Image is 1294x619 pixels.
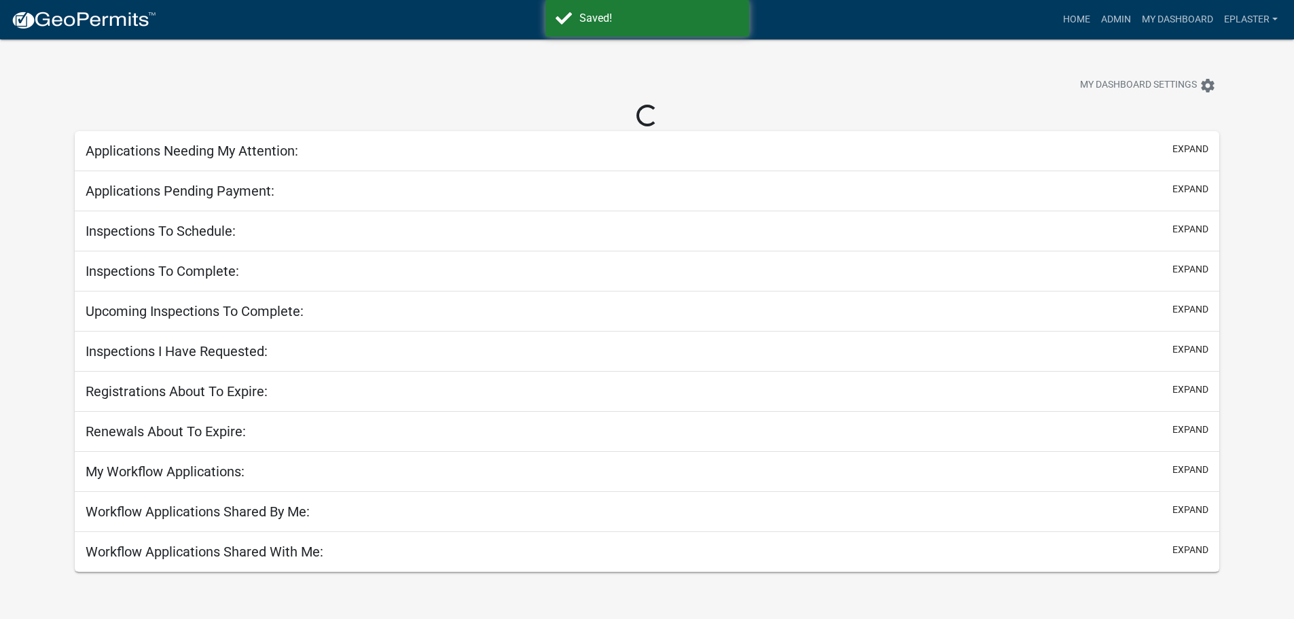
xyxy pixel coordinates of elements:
[86,183,274,199] h5: Applications Pending Payment:
[1172,383,1208,397] button: expand
[1172,302,1208,317] button: expand
[1136,7,1219,33] a: My Dashboard
[1172,262,1208,277] button: expand
[86,463,245,480] h5: My Workflow Applications:
[86,423,246,440] h5: Renewals About To Expire:
[86,263,239,279] h5: Inspections To Complete:
[1172,503,1208,517] button: expand
[86,303,304,319] h5: Upcoming Inspections To Complete:
[1096,7,1136,33] a: Admin
[1200,77,1216,94] i: settings
[1058,7,1096,33] a: Home
[86,143,298,159] h5: Applications Needing My Attention:
[1172,182,1208,196] button: expand
[1219,7,1283,33] a: eplaster
[579,10,739,26] div: Saved!
[1172,342,1208,357] button: expand
[86,383,268,400] h5: Registrations About To Expire:
[1069,72,1227,99] button: My Dashboard Settingssettings
[1172,423,1208,437] button: expand
[86,503,310,520] h5: Workflow Applications Shared By Me:
[1080,77,1197,94] span: My Dashboard Settings
[1172,463,1208,477] button: expand
[1172,142,1208,156] button: expand
[1172,222,1208,236] button: expand
[86,343,268,359] h5: Inspections I Have Requested:
[86,223,236,239] h5: Inspections To Schedule:
[86,544,323,560] h5: Workflow Applications Shared With Me:
[1172,543,1208,557] button: expand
